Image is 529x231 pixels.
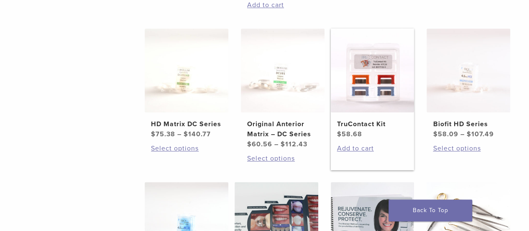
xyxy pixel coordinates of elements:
[151,130,156,138] span: $
[466,130,493,138] bdi: 107.49
[145,29,228,139] a: HD Matrix DC SeriesHD Matrix DC Series
[241,29,325,112] img: Original Anterior Matrix - DC Series
[274,140,279,148] span: –
[151,119,222,129] h2: HD Matrix DC Series
[460,130,464,138] span: –
[466,130,471,138] span: $
[281,140,285,148] span: $
[247,119,318,139] h2: Original Anterior Matrix – DC Series
[388,200,472,221] a: Back To Top
[241,29,325,149] a: Original Anterior Matrix - DC SeriesOriginal Anterior Matrix – DC Series
[151,130,175,138] bdi: 75.38
[281,140,307,148] bdi: 112.43
[433,130,458,138] bdi: 58.09
[331,29,414,139] a: TruContact KitTruContact Kit $58.68
[184,130,188,138] span: $
[427,29,510,139] a: Biofit HD SeriesBiofit HD Series
[433,143,504,153] a: Select options for “Biofit HD Series”
[433,130,437,138] span: $
[331,29,414,112] img: TruContact Kit
[337,130,362,138] bdi: 58.68
[337,130,342,138] span: $
[427,29,510,112] img: Biofit HD Series
[337,119,408,129] h2: TruContact Kit
[177,130,181,138] span: –
[247,140,272,148] bdi: 60.56
[184,130,211,138] bdi: 140.77
[433,119,504,129] h2: Biofit HD Series
[145,29,228,112] img: HD Matrix DC Series
[151,143,222,153] a: Select options for “HD Matrix DC Series”
[247,153,318,164] a: Select options for “Original Anterior Matrix - DC Series”
[247,140,252,148] span: $
[337,143,408,153] a: Add to cart: “TruContact Kit”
